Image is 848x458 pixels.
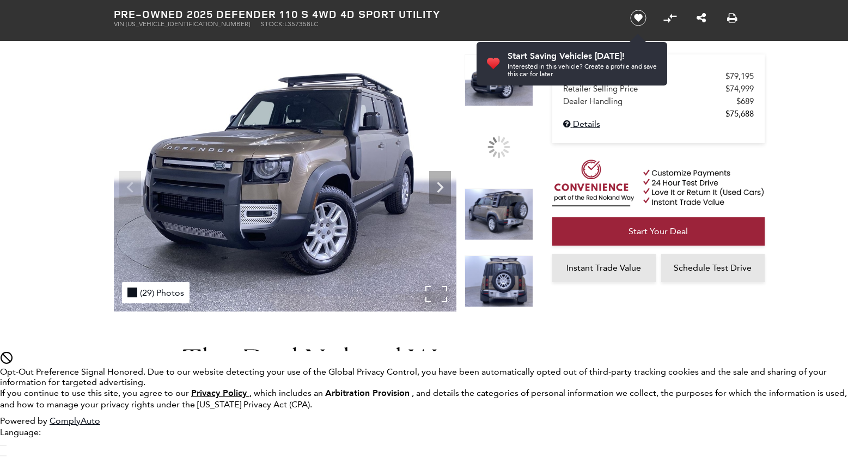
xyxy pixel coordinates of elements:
[465,255,533,307] img: Used 2025 Brown Land Rover S image 4
[563,71,725,81] span: Market Price
[563,84,725,94] span: Retailer Selling Price
[563,96,754,106] a: Dealer Handling $689
[727,11,737,25] a: Print this Pre-Owned 2025 Defender 110 S 4WD 4D Sport Utility
[325,387,410,399] strong: Arbitration Provision
[563,109,754,119] a: $75,688
[284,20,318,28] span: L357358LC
[563,119,754,129] a: Details
[114,8,612,20] h1: 2025 Defender 110 S 4WD 4D Sport Utility
[429,171,451,204] div: Next
[674,262,752,273] span: Schedule Test Drive
[626,9,650,27] button: Save vehicle
[261,20,284,28] span: Stock:
[661,254,765,282] a: Schedule Test Drive
[50,416,100,426] a: ComplyAuto
[563,84,754,94] a: Retailer Selling Price $74,999
[465,54,533,106] img: Used 2025 Brown Land Rover S image 1
[552,254,656,282] a: Instant Trade Value
[725,109,754,119] span: $75,688
[563,96,736,106] span: Dealer Handling
[697,11,706,25] a: Share this Pre-Owned 2025 Defender 110 S 4WD 4D Sport Utility
[563,71,754,81] a: Market Price $79,195
[552,217,765,246] a: Start Your Deal
[566,262,641,273] span: Instant Trade Value
[114,7,184,21] strong: Pre-Owned
[662,10,678,26] button: Compare vehicle
[725,71,754,81] span: $79,195
[629,226,688,236] span: Start Your Deal
[725,84,754,94] span: $74,999
[114,20,126,28] span: VIN:
[126,20,250,28] span: [US_VEHICLE_IDENTIFICATION_NUMBER]
[465,188,533,240] img: Used 2025 Brown Land Rover S image 3
[114,54,456,312] img: Used 2025 Brown Land Rover S image 1
[191,388,249,398] a: Privacy Policy
[122,282,190,303] div: (29) Photos
[191,387,247,399] u: Privacy Policy
[736,96,754,106] span: $689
